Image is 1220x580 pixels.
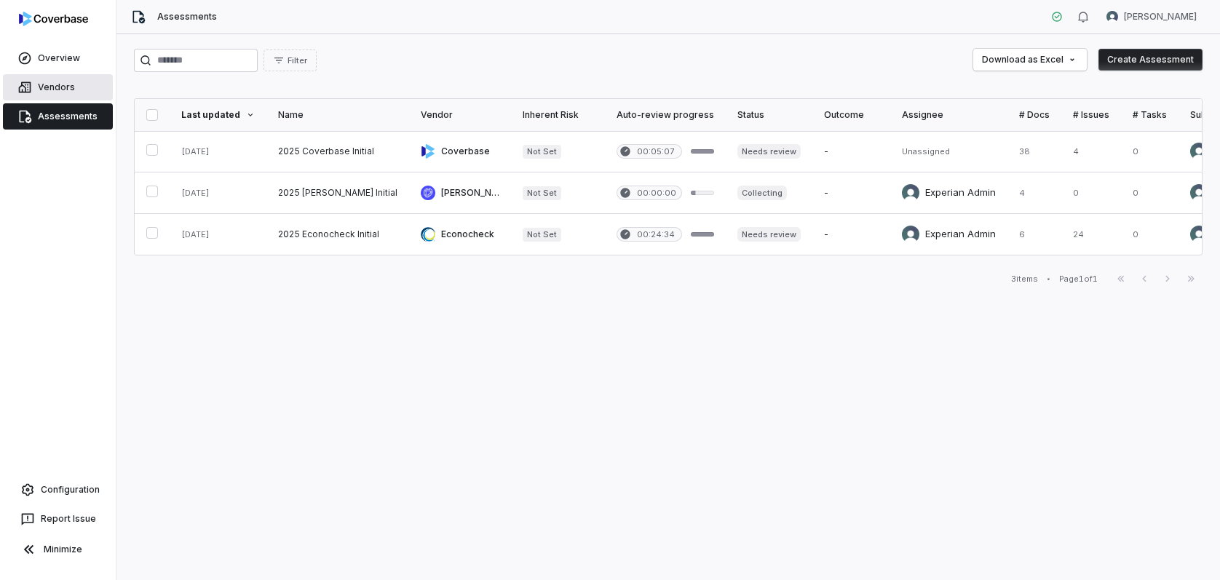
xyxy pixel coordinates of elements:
a: Overview [3,45,113,71]
a: Vendors [3,74,113,100]
div: Assignee [902,109,996,121]
td: - [812,172,890,214]
button: Download as Excel [973,49,1087,71]
div: Vendor [421,109,499,121]
div: Last updated [181,109,255,121]
div: Auto-review progress [617,109,714,121]
button: Report Issue [6,506,110,532]
td: - [812,214,890,255]
img: Experian Admin avatar [902,226,919,243]
img: Experian Admin avatar [1190,184,1208,202]
a: Assessments [3,103,113,130]
img: Experian Admin avatar [902,184,919,202]
div: # Issues [1073,109,1109,121]
div: # Docs [1019,109,1050,121]
div: Name [278,109,397,121]
td: - [812,131,890,172]
img: Tara Green avatar [1106,11,1118,23]
span: [PERSON_NAME] [1124,11,1197,23]
div: Page 1 of 1 [1059,274,1098,285]
img: logo-D7KZi-bG.svg [19,12,88,26]
button: Minimize [6,535,110,564]
div: • [1047,274,1050,284]
button: Create Assessment [1098,49,1203,71]
button: Filter [264,49,317,71]
span: Assessments [157,11,217,23]
span: Filter [288,55,307,66]
img: Experian Admin avatar [1190,226,1208,243]
div: 3 items [1011,274,1038,285]
div: Status [737,109,801,121]
div: Inherent Risk [523,109,593,121]
button: Tara Green avatar[PERSON_NAME] [1098,6,1205,28]
div: Outcome [824,109,879,121]
div: # Tasks [1133,109,1167,121]
img: Experian Admin avatar [1190,143,1208,160]
a: Configuration [6,477,110,503]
